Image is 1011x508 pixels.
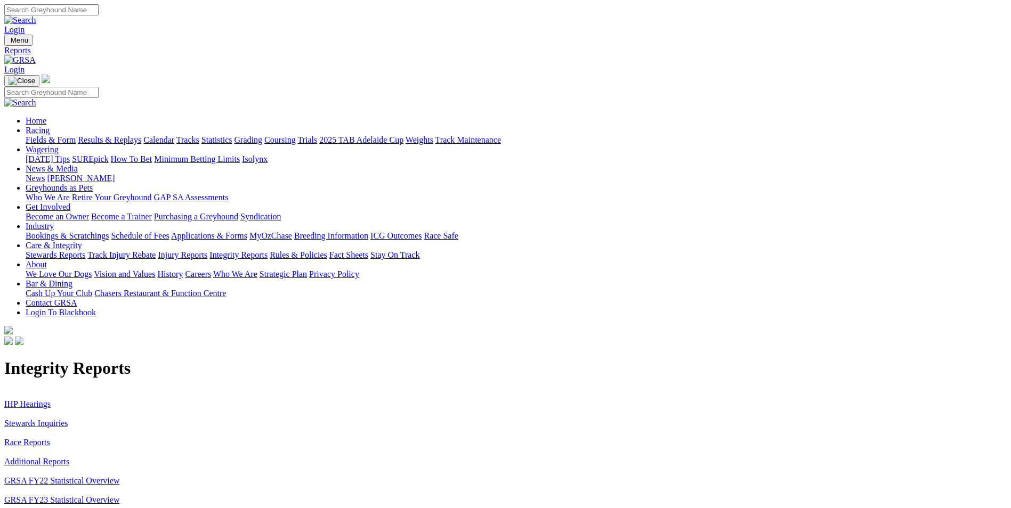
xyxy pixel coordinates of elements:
[157,269,183,278] a: History
[424,231,458,240] a: Race Safe
[26,212,89,221] a: Become an Owner
[4,15,36,25] img: Search
[26,250,85,259] a: Stewards Reports
[94,269,155,278] a: Vision and Values
[158,250,207,259] a: Injury Reports
[26,269,92,278] a: We Love Our Dogs
[26,279,72,288] a: Bar & Dining
[240,212,281,221] a: Syndication
[4,35,33,46] button: Toggle navigation
[234,135,262,144] a: Grading
[26,212,1007,222] div: Get Involved
[4,4,99,15] input: Search
[309,269,359,278] a: Privacy Policy
[4,399,51,408] a: IHP Hearings
[4,25,25,34] a: Login
[87,250,156,259] a: Track Injury Rebate
[26,193,70,202] a: Who We Are
[264,135,296,144] a: Coursing
[185,269,211,278] a: Careers
[4,438,50,447] a: Race Reports
[15,337,23,345] img: twitter.svg
[4,98,36,108] img: Search
[260,269,307,278] a: Strategic Plan
[4,326,13,334] img: logo-grsa-white.png
[26,183,93,192] a: Greyhounds as Pets
[270,250,327,259] a: Rules & Policies
[201,135,232,144] a: Statistics
[4,65,25,74] a: Login
[213,269,257,278] a: Who We Are
[4,495,119,504] a: GRSA FY23 Statistical Overview
[26,193,1007,202] div: Greyhounds as Pets
[47,174,115,183] a: [PERSON_NAME]
[329,250,368,259] a: Fact Sheets
[209,250,268,259] a: Integrity Reports
[154,154,240,163] a: Minimum Betting Limits
[26,289,1007,298] div: Bar & Dining
[26,135,1007,145] div: Racing
[26,231,1007,241] div: Industry
[78,135,141,144] a: Results & Replays
[26,126,50,135] a: Racing
[94,289,226,298] a: Chasers Restaurant & Function Centre
[297,135,317,144] a: Trials
[143,135,174,144] a: Calendar
[26,154,1007,164] div: Wagering
[26,145,59,154] a: Wagering
[26,222,54,231] a: Industry
[26,250,1007,260] div: Care & Integrity
[72,193,152,202] a: Retire Your Greyhound
[4,476,119,485] a: GRSA FY22 Statistical Overview
[26,174,45,183] a: News
[4,419,68,428] a: Stewards Inquiries
[11,36,28,44] span: Menu
[26,164,78,173] a: News & Media
[4,337,13,345] img: facebook.svg
[294,231,368,240] a: Breeding Information
[26,308,96,317] a: Login To Blackbook
[370,250,419,259] a: Stay On Track
[26,202,70,211] a: Get Involved
[4,87,99,98] input: Search
[406,135,433,144] a: Weights
[242,154,268,163] a: Isolynx
[154,212,238,221] a: Purchasing a Greyhound
[249,231,292,240] a: MyOzChase
[319,135,403,144] a: 2025 TAB Adelaide Cup
[26,135,76,144] a: Fields & Form
[26,154,70,163] a: [DATE] Tips
[42,75,50,83] img: logo-grsa-white.png
[4,358,1007,378] h1: Integrity Reports
[4,46,1007,55] a: Reports
[26,298,77,307] a: Contact GRSA
[26,174,1007,183] div: News & Media
[171,231,247,240] a: Applications & Forms
[4,75,39,87] button: Toggle navigation
[26,289,92,298] a: Cash Up Your Club
[154,193,229,202] a: GAP SA Assessments
[111,154,152,163] a: How To Bet
[26,260,47,269] a: About
[9,77,35,85] img: Close
[26,116,46,125] a: Home
[4,55,36,65] img: GRSA
[370,231,422,240] a: ICG Outcomes
[26,269,1007,279] div: About
[435,135,501,144] a: Track Maintenance
[91,212,152,221] a: Become a Trainer
[176,135,199,144] a: Tracks
[4,457,69,466] a: Additional Reports
[26,241,82,250] a: Care & Integrity
[72,154,108,163] a: SUREpick
[26,231,109,240] a: Bookings & Scratchings
[111,231,169,240] a: Schedule of Fees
